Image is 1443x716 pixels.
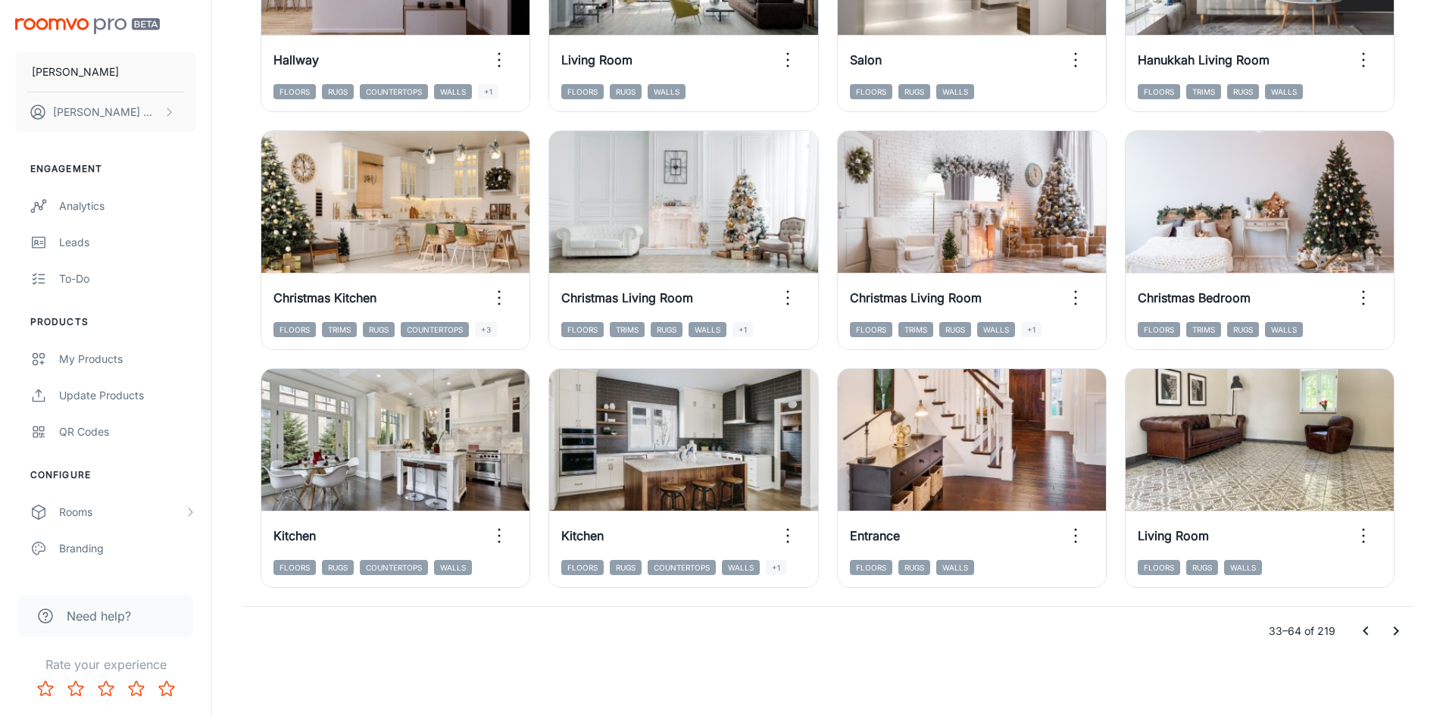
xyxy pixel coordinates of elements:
button: Rate 2 star [61,674,91,704]
span: Walls [936,560,974,575]
span: Floors [1138,84,1180,99]
span: Walls [1265,322,1303,337]
span: +1 [478,84,498,99]
div: QR Codes [59,424,196,440]
button: Rate 3 star [91,674,121,704]
span: Walls [1224,560,1262,575]
h6: Christmas Kitchen [273,289,376,307]
span: Floors [561,322,604,337]
span: Rugs [898,560,930,575]
div: To-do [59,270,196,287]
span: Rugs [363,322,395,337]
span: Trims [610,322,645,337]
p: [PERSON_NAME] [32,64,119,80]
span: Trims [898,322,933,337]
h6: Entrance [850,527,900,545]
button: [PERSON_NAME] Naqvi [15,92,196,132]
span: Walls [1265,84,1303,99]
p: [PERSON_NAME] Naqvi [53,104,160,120]
button: Go to previous page [1351,616,1381,646]
h6: Kitchen [561,527,604,545]
span: Trims [1186,322,1221,337]
button: Rate 1 star [30,674,61,704]
button: Rate 5 star [151,674,182,704]
span: Countertops [360,560,428,575]
span: Rugs [1186,560,1218,575]
div: Leads [59,234,196,251]
span: Rugs [939,322,971,337]
span: Walls [977,322,1015,337]
span: Floors [850,560,892,575]
div: Rooms [59,504,184,521]
button: [PERSON_NAME] [15,52,196,92]
span: +1 [1021,322,1042,337]
h6: Living Room [1138,527,1209,545]
button: Go to next page [1381,616,1411,646]
div: Update Products [59,387,196,404]
span: Floors [1138,322,1180,337]
span: Rugs [898,84,930,99]
span: Rugs [651,322,682,337]
span: Trims [1186,84,1221,99]
span: +1 [732,322,753,337]
span: Countertops [360,84,428,99]
span: Floors [850,84,892,99]
p: Rate your experience [12,655,199,674]
h6: Christmas Bedroom [1138,289,1251,307]
h6: Salon [850,51,882,69]
h6: Hallway [273,51,319,69]
span: Rugs [610,560,642,575]
span: Floors [850,322,892,337]
span: Walls [722,560,760,575]
span: Floors [273,84,316,99]
span: Walls [936,84,974,99]
span: +1 [766,560,786,575]
span: Countertops [401,322,469,337]
span: Floors [273,560,316,575]
span: Trims [322,322,357,337]
span: +3 [475,322,497,337]
span: Rugs [322,560,354,575]
img: Roomvo PRO Beta [15,18,160,34]
h6: Christmas Living Room [561,289,693,307]
span: Floors [561,84,604,99]
p: 33–64 of 219 [1269,623,1335,639]
span: Walls [648,84,686,99]
span: Countertops [648,560,716,575]
span: Floors [1138,560,1180,575]
span: Walls [434,84,472,99]
span: Floors [273,322,316,337]
div: Texts [59,577,196,593]
span: Rugs [610,84,642,99]
div: Analytics [59,198,196,214]
span: Walls [434,560,472,575]
h6: Kitchen [273,527,316,545]
span: Need help? [67,607,131,625]
span: Rugs [322,84,354,99]
div: My Products [59,351,196,367]
h6: Christmas Living Room [850,289,982,307]
span: Floors [561,560,604,575]
div: Branding [59,540,196,557]
button: Rate 4 star [121,674,151,704]
span: Rugs [1227,322,1259,337]
span: Rugs [1227,84,1259,99]
span: Walls [689,322,726,337]
h6: Living Room [561,51,632,69]
h6: Hanukkah Living Room [1138,51,1270,69]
